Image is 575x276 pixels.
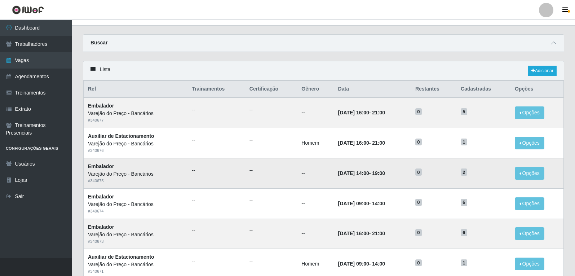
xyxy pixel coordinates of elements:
[415,108,422,115] span: 0
[461,168,467,176] span: 2
[411,81,456,98] th: Restantes
[297,188,333,219] td: --
[334,81,411,98] th: Data
[338,231,385,236] strong: -
[88,140,183,148] div: Varejão do Preço - Bancários
[88,201,183,208] div: Varejão do Preço - Bancários
[249,197,293,205] ul: --
[83,61,564,80] div: Lista
[88,224,114,230] strong: Embalador
[372,231,385,236] time: 21:00
[187,81,245,98] th: Trainamentos
[88,170,183,178] div: Varejão do Preço - Bancários
[372,201,385,206] time: 14:00
[88,133,154,139] strong: Auxiliar de Estacionamento
[461,108,467,115] span: 5
[461,229,467,236] span: 6
[338,201,385,206] strong: -
[249,106,293,114] ul: --
[372,261,385,267] time: 14:00
[415,139,422,146] span: 0
[515,197,544,210] button: Opções
[249,167,293,174] ul: --
[297,128,333,158] td: Homem
[192,106,241,114] ul: --
[88,268,183,275] div: # 340671
[338,110,385,115] strong: -
[338,201,369,206] time: [DATE] 09:00
[88,254,154,260] strong: Auxiliar de Estacionamento
[249,227,293,235] ul: --
[297,97,333,128] td: --
[88,117,183,123] div: # 340677
[297,219,333,249] td: --
[515,227,544,240] button: Opções
[192,136,241,144] ul: --
[12,5,44,14] img: CoreUI Logo
[192,167,241,174] ul: --
[372,140,385,146] time: 21:00
[245,81,297,98] th: Certificação
[338,231,369,236] time: [DATE] 16:00
[338,140,369,146] time: [DATE] 16:00
[515,258,544,270] button: Opções
[515,167,544,180] button: Opções
[415,259,422,267] span: 0
[461,259,467,267] span: 1
[338,170,369,176] time: [DATE] 14:00
[338,261,369,267] time: [DATE] 09:00
[88,231,183,238] div: Varejão do Preço - Bancários
[338,170,385,176] strong: -
[192,227,241,235] ul: --
[297,158,333,188] td: --
[192,257,241,265] ul: --
[192,197,241,205] ul: --
[249,136,293,144] ul: --
[456,81,510,98] th: Cadastradas
[84,81,188,98] th: Ref
[510,81,564,98] th: Opções
[88,238,183,245] div: # 340673
[372,170,385,176] time: 19:00
[90,40,107,45] strong: Buscar
[415,199,422,206] span: 0
[528,66,557,76] a: Adicionar
[461,139,467,146] span: 1
[88,148,183,154] div: # 340676
[297,81,333,98] th: Gênero
[88,261,183,268] div: Varejão do Preço - Bancários
[88,194,114,200] strong: Embalador
[338,261,385,267] strong: -
[372,110,385,115] time: 21:00
[249,257,293,265] ul: --
[415,229,422,236] span: 0
[461,199,467,206] span: 6
[415,168,422,176] span: 0
[88,208,183,214] div: # 340674
[515,137,544,149] button: Opções
[338,140,385,146] strong: -
[88,178,183,184] div: # 340675
[88,163,114,169] strong: Embalador
[515,106,544,119] button: Opções
[88,103,114,109] strong: Embalador
[338,110,369,115] time: [DATE] 16:00
[88,110,183,117] div: Varejão do Preço - Bancários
